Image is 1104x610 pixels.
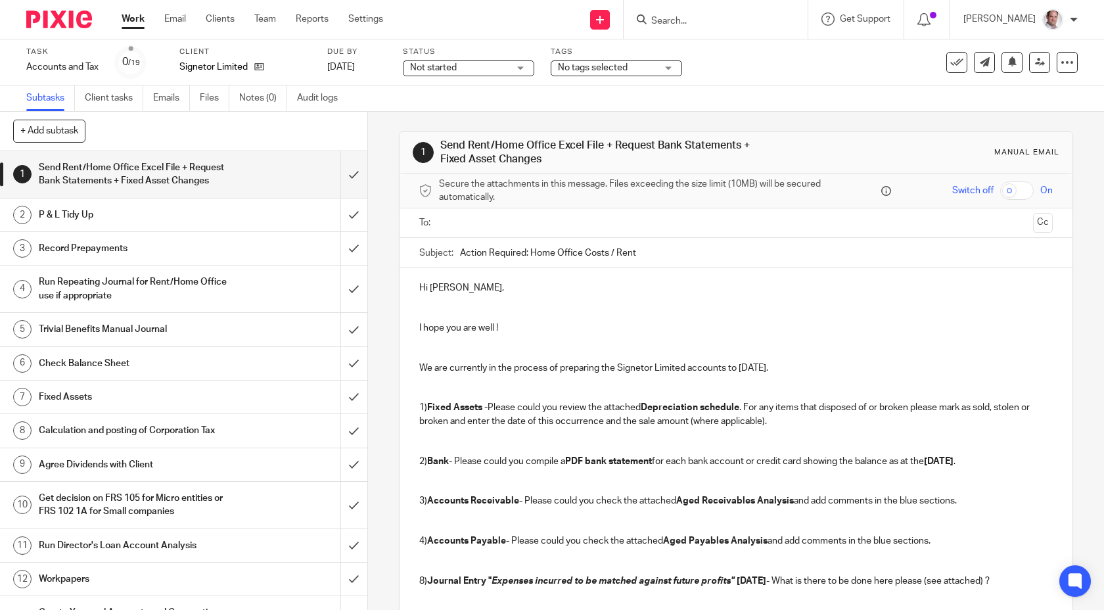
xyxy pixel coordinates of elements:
[419,281,1053,294] p: Hi [PERSON_NAME],
[427,457,449,466] strong: Bank
[676,496,794,505] strong: Aged Receivables Analysis
[26,60,99,74] div: Accounts and Tax
[551,47,682,57] label: Tags
[1042,9,1063,30] img: Munro%20Partners-3202.jpg
[924,457,954,466] strong: [DATE]
[13,354,32,373] div: 6
[239,85,287,111] a: Notes (0)
[410,63,457,72] span: Not started
[13,239,32,258] div: 3
[419,575,1053,588] p: 8) - What is there to be done here please (see attached) ?
[39,536,231,555] h1: Run Director's Loan Account Analysis
[403,47,534,57] label: Status
[122,55,140,70] div: 0
[13,165,32,183] div: 1
[122,12,145,26] a: Work
[206,12,235,26] a: Clients
[427,576,486,586] strong: Journal Entry
[296,12,329,26] a: Reports
[39,354,231,373] h1: Check Balance Sheet
[26,11,92,28] img: Pixie
[13,280,32,298] div: 4
[13,536,32,555] div: 11
[39,569,231,589] h1: Workpapers
[348,12,383,26] a: Settings
[26,47,99,57] label: Task
[85,85,143,111] a: Client tasks
[663,536,768,546] strong: Aged Payables Analysis
[427,496,519,505] strong: Accounts Receivable
[13,120,85,142] button: + Add subtask
[439,177,879,204] span: Secure the attachments in this message. Files exceeding the size limit (10MB) will be secured aut...
[650,16,768,28] input: Search
[128,59,140,66] small: /19
[179,60,248,74] p: Signetor Limited
[419,246,453,260] label: Subject:
[419,455,1053,468] p: 2) - Please could you compile a for each bank account or credit card showing the balance as at the .
[994,147,1059,158] div: Manual email
[297,85,348,111] a: Audit logs
[419,362,1053,375] p: We are currently in the process of preparing the Signetor Limited accounts to [DATE].
[13,496,32,514] div: 10
[488,576,735,586] strong: "
[179,47,311,57] label: Client
[13,421,32,440] div: 8
[200,85,229,111] a: Files
[419,534,1053,548] p: 4) - Please could you check the attached and add comments in the blue sections.
[39,387,231,407] h1: Fixed Assets
[492,576,735,586] em: Expenses incurred to be matched against future profits"
[419,216,434,229] label: To:
[39,488,231,522] h1: Get decision on FRS 105 for Micro entities or FRS 102 1A for Small companies
[737,576,766,586] strong: [DATE]
[39,205,231,225] h1: P & L Tidy Up
[153,85,190,111] a: Emails
[13,570,32,588] div: 12
[327,47,386,57] label: Due by
[427,403,488,412] strong: Fixed Assets -
[700,403,739,412] strong: schedule
[641,403,698,412] strong: Depreciation
[419,494,1053,507] p: 3) - Please could you check the attached and add comments in the blue sections.
[13,388,32,406] div: 7
[39,455,231,475] h1: Agree Dividends with Client
[952,184,994,197] span: Switch off
[413,142,434,163] div: 1
[39,158,231,191] h1: Send Rent/Home Office Excel File + Request Bank Statements + Fixed Asset Changes
[254,12,276,26] a: Team
[13,456,32,474] div: 9
[1040,184,1053,197] span: On
[419,321,1053,335] p: I hope you are well !
[26,85,75,111] a: Subtasks
[39,272,231,306] h1: Run Repeating Journal for Rent/Home Office use if appropriate
[840,14,890,24] span: Get Support
[1033,213,1053,233] button: Cc
[419,401,1053,428] p: 1) Please could you review the attached . For any items that disposed of or broken please mark as...
[39,421,231,440] h1: Calculation and posting of Corporation Tax
[13,206,32,224] div: 2
[327,62,355,72] span: [DATE]
[164,12,186,26] a: Email
[39,239,231,258] h1: Record Prepayments
[440,139,764,167] h1: Send Rent/Home Office Excel File + Request Bank Statements + Fixed Asset Changes
[39,319,231,339] h1: Trivial Benefits Manual Journal
[558,63,628,72] span: No tags selected
[427,536,506,546] strong: Accounts Payable
[963,12,1036,26] p: [PERSON_NAME]
[565,457,652,466] strong: PDF bank statement
[13,320,32,339] div: 5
